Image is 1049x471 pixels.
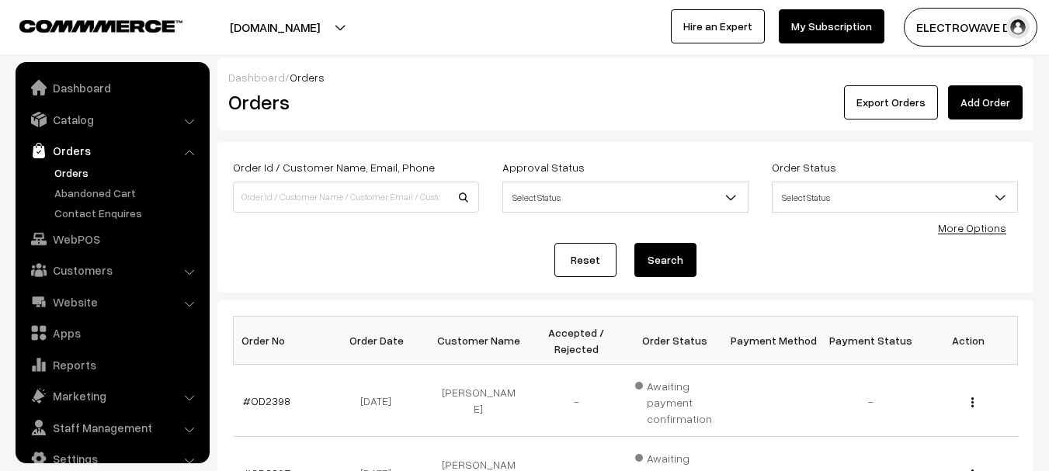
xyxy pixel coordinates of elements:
[243,394,290,407] a: #OD2398
[527,317,625,365] th: Accepted / Rejected
[234,317,332,365] th: Order No
[19,288,204,316] a: Website
[332,365,429,437] td: [DATE]
[503,184,748,211] span: Select Status
[50,205,204,221] a: Contact Enquires
[429,365,527,437] td: [PERSON_NAME]
[19,74,204,102] a: Dashboard
[773,184,1017,211] span: Select Status
[772,159,836,175] label: Order Status
[19,106,204,133] a: Catalog
[554,243,617,277] a: Reset
[19,382,204,410] a: Marketing
[175,8,374,47] button: [DOMAIN_NAME]
[671,9,765,43] a: Hire an Expert
[821,365,919,437] td: -
[634,243,696,277] button: Search
[19,351,204,379] a: Reports
[19,256,204,284] a: Customers
[626,317,724,365] th: Order Status
[971,397,974,407] img: Menu
[938,221,1006,234] a: More Options
[233,159,435,175] label: Order Id / Customer Name, Email, Phone
[429,317,527,365] th: Customer Name
[919,317,1017,365] th: Action
[779,9,884,43] a: My Subscription
[19,414,204,442] a: Staff Management
[1006,16,1030,39] img: user
[50,185,204,201] a: Abandoned Cart
[228,71,285,84] a: Dashboard
[904,8,1037,47] button: ELECTROWAVE DE…
[228,69,1023,85] div: /
[19,225,204,253] a: WebPOS
[233,182,479,213] input: Order Id / Customer Name / Customer Email / Customer Phone
[332,317,429,365] th: Order Date
[228,90,478,114] h2: Orders
[50,165,204,181] a: Orders
[19,20,182,32] img: COMMMERCE
[772,182,1018,213] span: Select Status
[502,182,749,213] span: Select Status
[19,137,204,165] a: Orders
[724,317,821,365] th: Payment Method
[290,71,325,84] span: Orders
[844,85,938,119] button: Export Orders
[821,317,919,365] th: Payment Status
[502,159,585,175] label: Approval Status
[527,365,625,437] td: -
[19,16,155,34] a: COMMMERCE
[948,85,1023,119] a: Add Order
[19,319,204,347] a: Apps
[635,374,714,427] span: Awaiting payment confirmation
